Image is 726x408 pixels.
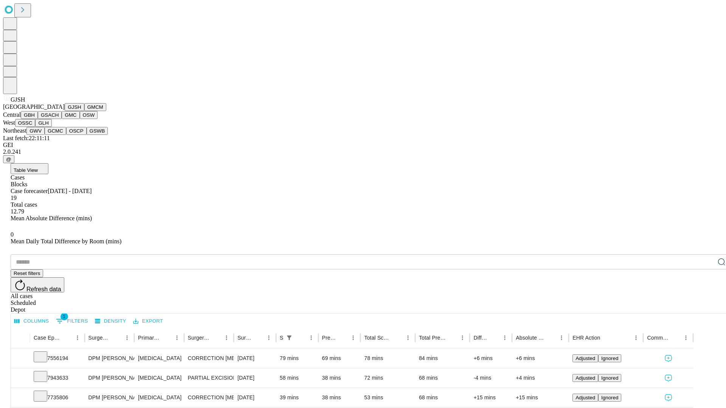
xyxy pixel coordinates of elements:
span: 19 [11,195,17,201]
button: Show filters [284,332,295,343]
button: Export [131,315,165,327]
span: Last fetch: 22:11:11 [3,135,50,141]
button: Menu [122,332,132,343]
div: 7735806 [34,388,81,407]
div: EHR Action [572,335,600,341]
button: Sort [546,332,556,343]
button: OSSC [15,119,36,127]
div: DPM [PERSON_NAME] [PERSON_NAME] [88,349,130,368]
button: Sort [489,332,500,343]
div: 78 mins [364,349,411,368]
div: 1 active filter [284,332,295,343]
button: GCMC [45,127,66,135]
div: 84 mins [419,349,466,368]
span: Total cases [11,201,37,208]
button: Sort [211,332,221,343]
span: 12.79 [11,208,24,215]
button: Menu [457,332,468,343]
span: Mean Absolute Difference (mins) [11,215,92,221]
div: Total Scheduled Duration [364,335,391,341]
span: Table View [14,167,38,173]
button: Adjusted [572,394,598,402]
span: West [3,119,15,126]
span: 0 [11,231,14,238]
div: 69 mins [322,349,357,368]
div: [MEDICAL_DATA] [138,368,180,388]
div: 79 mins [280,349,315,368]
div: Surgery Name [188,335,210,341]
button: OSW [80,111,98,119]
button: Table View [11,163,48,174]
button: Sort [111,332,122,343]
button: GWV [26,127,45,135]
span: Ignored [601,395,618,400]
button: Sort [392,332,403,343]
div: [MEDICAL_DATA] [138,388,180,407]
div: DPM [PERSON_NAME] [PERSON_NAME] [88,368,130,388]
div: PARTIAL EXCISION PHALANX OF TOE [188,368,230,388]
button: Menu [348,332,358,343]
button: Menu [681,332,691,343]
div: CORRECTION [MEDICAL_DATA], DOUBLE [MEDICAL_DATA] [188,349,230,368]
div: +4 mins [516,368,565,388]
button: Reset filters [11,269,43,277]
button: Menu [221,332,232,343]
div: 7943633 [34,368,81,388]
button: Menu [72,332,83,343]
div: Surgery Date [237,335,252,341]
span: Adjusted [576,375,595,381]
div: 2.0.241 [3,148,723,155]
div: Predicted In Room Duration [322,335,337,341]
button: Sort [161,332,172,343]
span: Adjusted [576,395,595,400]
button: Menu [631,332,641,343]
button: OSCP [66,127,87,135]
div: Comments [647,335,669,341]
div: 58 mins [280,368,315,388]
div: +15 mins [473,388,508,407]
span: Reset filters [14,270,40,276]
button: Sort [253,332,264,343]
span: Mean Daily Total Difference by Room (mins) [11,238,121,244]
div: +6 mins [473,349,508,368]
span: Refresh data [26,286,61,292]
button: Sort [447,332,457,343]
button: Ignored [598,374,621,382]
div: Surgeon Name [88,335,110,341]
button: GLH [35,119,51,127]
div: 39 mins [280,388,315,407]
div: -4 mins [473,368,508,388]
span: @ [6,156,11,162]
div: Case Epic Id [34,335,61,341]
div: [DATE] [237,368,272,388]
div: 7556194 [34,349,81,368]
div: +15 mins [516,388,565,407]
button: Adjusted [572,374,598,382]
span: Ignored [601,355,618,361]
div: DPM [PERSON_NAME] [PERSON_NAME] [88,388,130,407]
div: +6 mins [516,349,565,368]
div: Primary Service [138,335,160,341]
button: Select columns [12,315,51,327]
button: Menu [264,332,274,343]
div: [MEDICAL_DATA] [138,349,180,368]
span: Central [3,111,21,118]
span: Case forecaster [11,188,48,194]
button: Adjusted [572,354,598,362]
button: Menu [556,332,567,343]
span: Ignored [601,375,618,381]
button: GBH [21,111,38,119]
button: GSACH [38,111,62,119]
div: Absolute Difference [516,335,545,341]
button: Ignored [598,354,621,362]
div: Scheduled In Room Duration [280,335,283,341]
div: CORRECTION [MEDICAL_DATA] [188,388,230,407]
button: Ignored [598,394,621,402]
span: Northeast [3,127,26,134]
span: [GEOGRAPHIC_DATA] [3,104,65,110]
button: Sort [670,332,681,343]
button: @ [3,155,14,163]
div: 53 mins [364,388,411,407]
div: GEI [3,142,723,148]
div: 68 mins [419,388,466,407]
